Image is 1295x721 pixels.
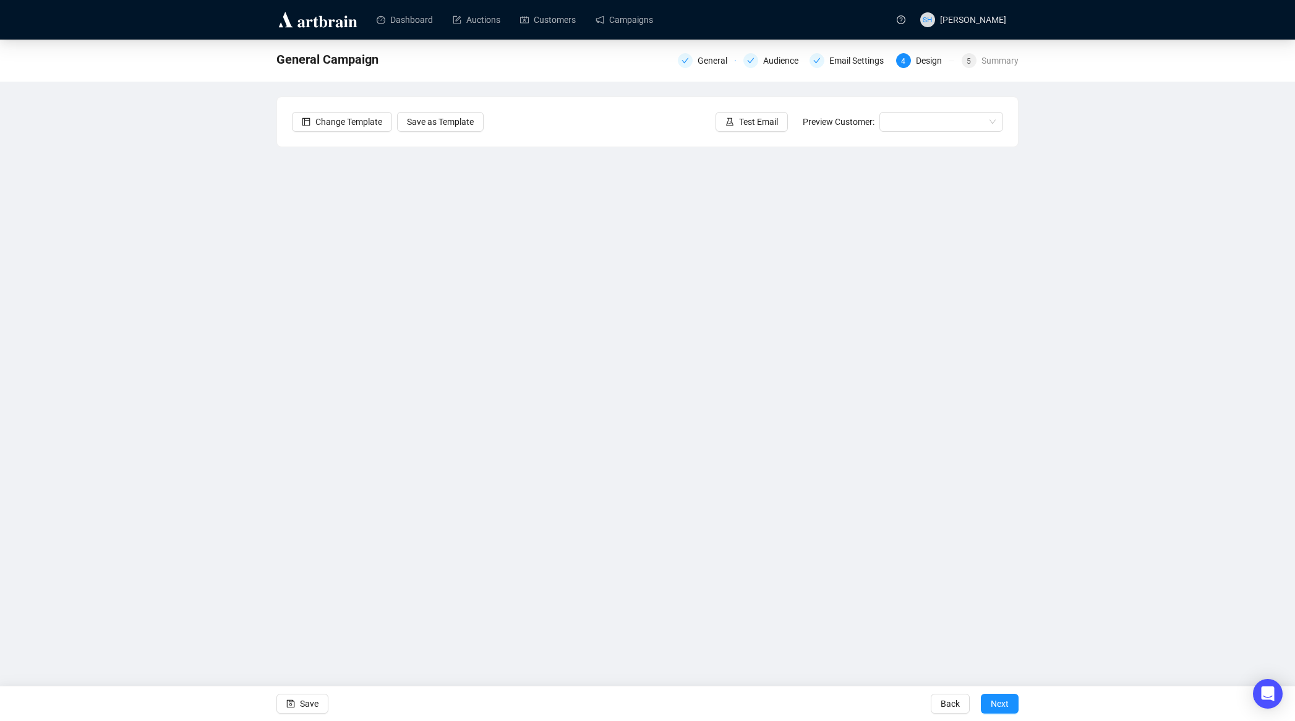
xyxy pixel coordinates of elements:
div: Email Settings [829,53,891,68]
span: question-circle [897,15,905,24]
img: logo [276,10,359,30]
button: Save as Template [397,112,484,132]
button: Test Email [716,112,788,132]
div: 4Design [896,53,954,68]
div: General [678,53,736,68]
div: Summary [981,53,1019,68]
span: save [286,699,295,708]
div: 5Summary [962,53,1019,68]
a: Auctions [453,4,500,36]
button: Save [276,694,328,714]
button: Next [981,694,1019,714]
span: [PERSON_NAME] [940,15,1006,25]
span: General Campaign [276,49,378,69]
span: 4 [901,57,905,66]
span: experiment [725,117,734,126]
span: Next [991,686,1009,721]
span: check [813,57,821,64]
span: Save [300,686,318,721]
span: SH [923,14,932,25]
span: check [682,57,689,64]
a: Dashboard [377,4,433,36]
span: Preview Customer: [803,117,874,127]
span: layout [302,117,310,126]
div: Audience [743,53,801,68]
span: 5 [967,57,971,66]
button: Change Template [292,112,392,132]
span: Change Template [315,115,382,129]
a: Campaigns [596,4,653,36]
div: Audience [763,53,806,68]
a: Customers [520,4,576,36]
div: Design [916,53,949,68]
span: check [747,57,754,64]
div: General [698,53,735,68]
div: Open Intercom Messenger [1253,679,1283,709]
div: Email Settings [810,53,889,68]
button: Back [931,694,970,714]
span: Back [941,686,960,721]
span: Test Email [739,115,778,129]
span: Save as Template [407,115,474,129]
